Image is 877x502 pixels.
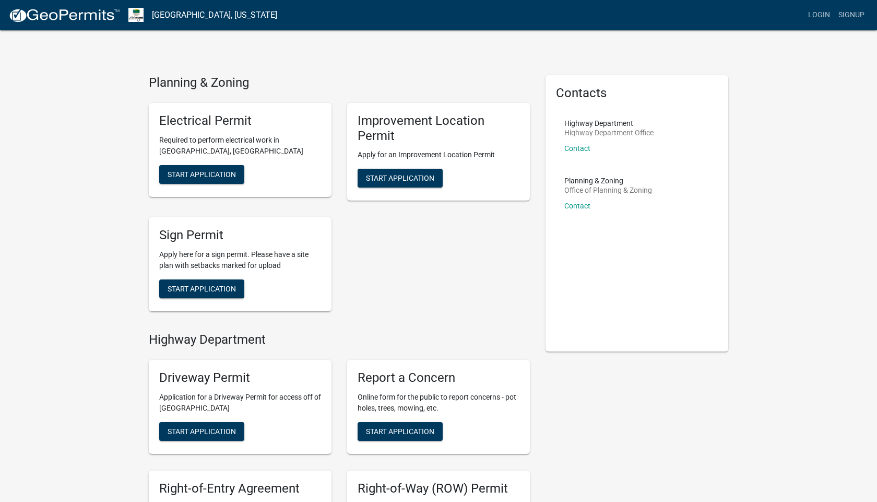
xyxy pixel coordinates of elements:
p: Apply for an Improvement Location Permit [358,149,519,160]
button: Start Application [358,422,443,441]
p: Online form for the public to report concerns - pot holes, trees, mowing, etc. [358,392,519,414]
h5: Improvement Location Permit [358,113,519,144]
span: Start Application [168,285,236,293]
button: Start Application [159,165,244,184]
h5: Right-of-Way (ROW) Permit [358,481,519,496]
img: Morgan County, Indiana [128,8,144,22]
span: Start Application [168,170,236,178]
p: Highway Department Office [564,129,654,136]
span: Start Application [366,427,434,435]
span: Start Application [366,174,434,182]
h5: Sign Permit [159,228,321,243]
h5: Driveway Permit [159,370,321,386]
h4: Planning & Zoning [149,75,530,90]
button: Start Application [358,169,443,188]
a: Contact [564,144,590,153]
h5: Right-of-Entry Agreement [159,481,321,496]
button: Start Application [159,279,244,298]
p: Apply here for a sign permit. Please have a site plan with setbacks marked for upload [159,249,321,271]
a: Login [804,5,834,25]
p: Required to perform electrical work in [GEOGRAPHIC_DATA], [GEOGRAPHIC_DATA] [159,135,321,157]
h4: Highway Department [149,332,530,347]
p: Office of Planning & Zoning [564,186,652,194]
a: Signup [834,5,869,25]
span: Start Application [168,427,236,435]
p: Planning & Zoning [564,177,652,184]
a: Contact [564,202,590,210]
p: Application for a Driveway Permit for access off of [GEOGRAPHIC_DATA] [159,392,321,414]
button: Start Application [159,422,244,441]
a: [GEOGRAPHIC_DATA], [US_STATE] [152,6,277,24]
h5: Contacts [556,86,718,101]
h5: Report a Concern [358,370,519,386]
h5: Electrical Permit [159,113,321,129]
p: Highway Department [564,120,654,127]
